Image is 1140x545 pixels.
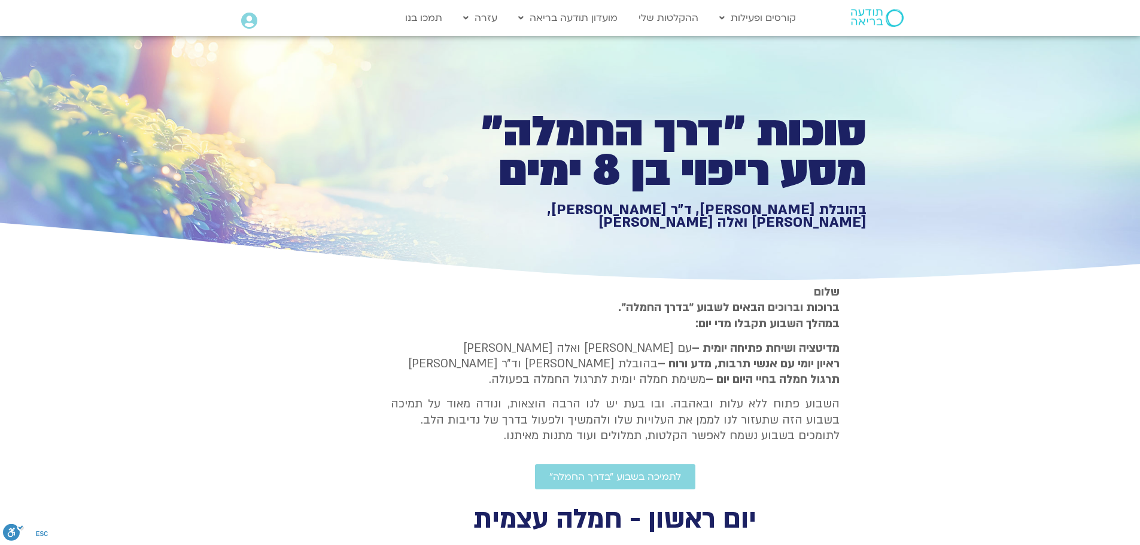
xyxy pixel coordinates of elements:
[618,300,840,331] strong: ברוכות וברוכים הבאים לשבוע ״בדרך החמלה״. במהלך השבוע תקבלו מדי יום:
[452,203,867,229] h1: בהובלת [PERSON_NAME], ד״ר [PERSON_NAME], [PERSON_NAME] ואלה [PERSON_NAME]
[452,112,867,191] h1: סוכות ״דרך החמלה״ מסע ריפוי בן 8 ימים
[713,7,802,29] a: קורסים ופעילות
[391,340,840,388] p: עם [PERSON_NAME] ואלה [PERSON_NAME] בהובלת [PERSON_NAME] וד״ר [PERSON_NAME] משימת חמלה יומית לתרג...
[658,356,840,372] b: ראיון יומי עם אנשי תרבות, מדע ורוח –
[349,507,881,532] h2: יום ראשון - חמלה עצמית
[457,7,503,29] a: עזרה
[391,396,840,443] p: השבוע פתוח ללא עלות ובאהבה. ובו בעת יש לנו הרבה הוצאות, ונודה מאוד על תמיכה בשבוע הזה שתעזור לנו ...
[814,284,840,300] strong: שלום
[399,7,448,29] a: תמכו בנו
[633,7,704,29] a: ההקלטות שלי
[692,340,840,356] strong: מדיטציה ושיחת פתיחה יומית –
[512,7,624,29] a: מועדון תודעה בריאה
[851,9,904,27] img: תודעה בריאה
[706,372,840,387] b: תרגול חמלה בחיי היום יום –
[535,464,695,489] a: לתמיכה בשבוע ״בדרך החמלה״
[549,471,681,482] span: לתמיכה בשבוע ״בדרך החמלה״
